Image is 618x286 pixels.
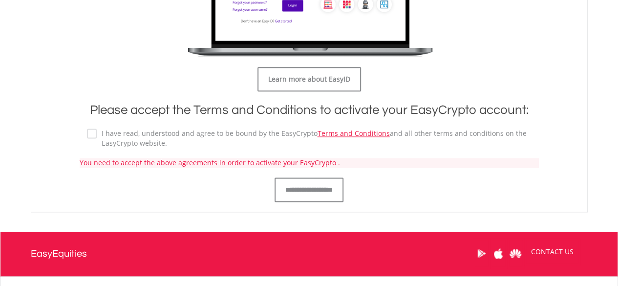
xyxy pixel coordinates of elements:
div: You need to accept the above agreements in order to activate your EasyCrypto . [80,158,539,168]
a: Google Play [473,238,490,268]
a: Huawei [507,238,524,268]
h1: Please accept the Terms and Conditions to activate your EasyCrypto account: [87,101,532,119]
a: EasyEquities [31,232,87,276]
a: CONTACT US [524,238,580,265]
a: Apple [490,238,507,268]
a: Learn more about EasyID [257,67,361,91]
a: Terms and Conditions [318,129,390,138]
label: I have read, understood and agree to be bound by the EasyCrypto and all other terms and condition... [97,129,532,148]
